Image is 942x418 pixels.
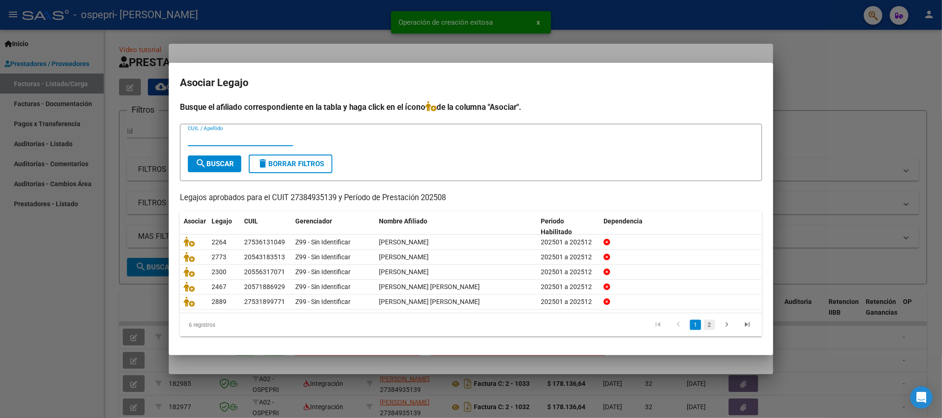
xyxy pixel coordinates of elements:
[212,298,226,305] span: 2889
[541,252,596,263] div: 202501 a 202512
[295,298,351,305] span: Z99 - Sin Identificar
[295,283,351,290] span: Z99 - Sin Identificar
[244,217,258,225] span: CUIL
[244,252,285,263] div: 20543183513
[244,282,285,292] div: 20571886929
[244,267,285,277] div: 20556317071
[379,238,429,246] span: CATRICHEO SELENE AYLEN
[212,238,226,246] span: 2264
[738,320,756,330] a: go to last page
[379,268,429,276] span: LOPEZ GIMENEZ GERONIMO
[718,320,736,330] a: go to next page
[180,74,762,92] h2: Asociar Legajo
[195,158,206,169] mat-icon: search
[541,282,596,292] div: 202501 a 202512
[295,238,351,246] span: Z99 - Sin Identificar
[240,211,292,242] datatable-header-cell: CUIL
[180,211,208,242] datatable-header-cell: Asociar
[295,268,351,276] span: Z99 - Sin Identificar
[541,217,572,236] span: Periodo Habilitado
[208,211,240,242] datatable-header-cell: Legajo
[249,155,332,173] button: Borrar Filtros
[604,217,643,225] span: Dependencia
[180,192,762,204] p: Legajos aprobados para el CUIT 27384935139 y Período de Prestación 202508
[670,320,687,330] a: go to previous page
[195,160,234,168] span: Buscar
[295,253,351,261] span: Z99 - Sin Identificar
[541,237,596,248] div: 202501 a 202512
[212,253,226,261] span: 2773
[379,283,480,290] span: GONZALEZ FERNANDEZ LAUTARO NAHUEL
[649,320,667,330] a: go to first page
[537,211,600,242] datatable-header-cell: Periodo Habilitado
[244,237,285,248] div: 27536131049
[689,317,703,333] li: page 1
[212,217,232,225] span: Legajo
[379,253,429,261] span: CAMPOS ARANCHO URIEL
[292,211,375,242] datatable-header-cell: Gerenciador
[375,211,537,242] datatable-header-cell: Nombre Afiliado
[295,217,332,225] span: Gerenciador
[212,268,226,276] span: 2300
[257,158,268,169] mat-icon: delete
[257,160,324,168] span: Borrar Filtros
[180,101,762,113] h4: Busque el afiliado correspondiente en la tabla y haga click en el ícono de la columna "Asociar".
[541,267,596,277] div: 202501 a 202512
[379,298,480,305] span: DIAZ PAVEZ BHIANCA AINARA
[188,155,241,172] button: Buscar
[184,217,206,225] span: Asociar
[910,386,933,409] div: Open Intercom Messenger
[244,297,285,307] div: 27531899771
[703,317,716,333] li: page 2
[180,313,295,337] div: 6 registros
[704,320,715,330] a: 2
[212,283,226,290] span: 2467
[379,217,427,225] span: Nombre Afiliado
[541,297,596,307] div: 202501 a 202512
[600,211,762,242] datatable-header-cell: Dependencia
[690,320,701,330] a: 1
